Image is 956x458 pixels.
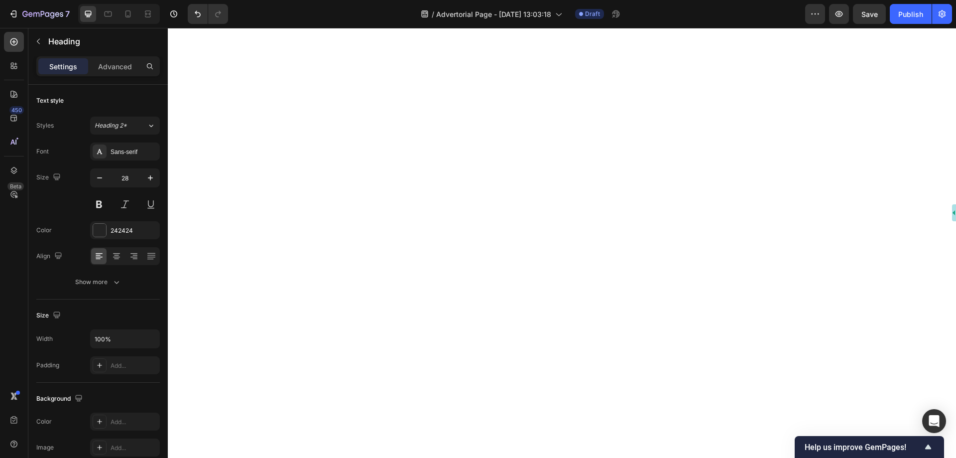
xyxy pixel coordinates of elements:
div: Add... [111,444,157,453]
span: Advertorial Page - [DATE] 13:03:18 [436,9,551,19]
div: Background [36,392,85,406]
iframe: Design area [168,28,956,458]
p: Heading [48,35,156,47]
button: 7 [4,4,74,24]
div: Undo/Redo [188,4,228,24]
span: Draft [585,9,600,18]
div: Show more [75,277,121,287]
div: Sans-serif [111,148,157,156]
p: Advanced [98,61,132,72]
div: Color [36,417,52,426]
p: Settings [49,61,77,72]
button: Heading 2* [90,117,160,135]
button: Publish [890,4,932,24]
span: Save [861,10,878,18]
span: Heading 2* [95,121,127,130]
div: Image [36,443,54,452]
button: Show survey - Help us improve GemPages! [805,441,934,453]
input: Auto [91,330,159,348]
div: Styles [36,121,54,130]
div: Size [36,171,63,184]
div: Publish [898,9,923,19]
div: Add... [111,418,157,427]
div: Color [36,226,52,235]
span: Help us improve GemPages! [805,443,922,452]
div: Beta [7,182,24,190]
div: Add... [111,361,157,370]
button: Save [853,4,886,24]
span: / [432,9,434,19]
div: Align [36,250,64,263]
div: 242424 [111,226,157,235]
button: Show more [36,273,160,291]
div: Size [36,309,63,322]
div: Font [36,147,49,156]
p: 7 [65,8,70,20]
div: Text style [36,96,64,105]
div: 450 [9,106,24,114]
div: Padding [36,361,59,370]
div: Open Intercom Messenger [922,409,946,433]
div: Width [36,334,53,343]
